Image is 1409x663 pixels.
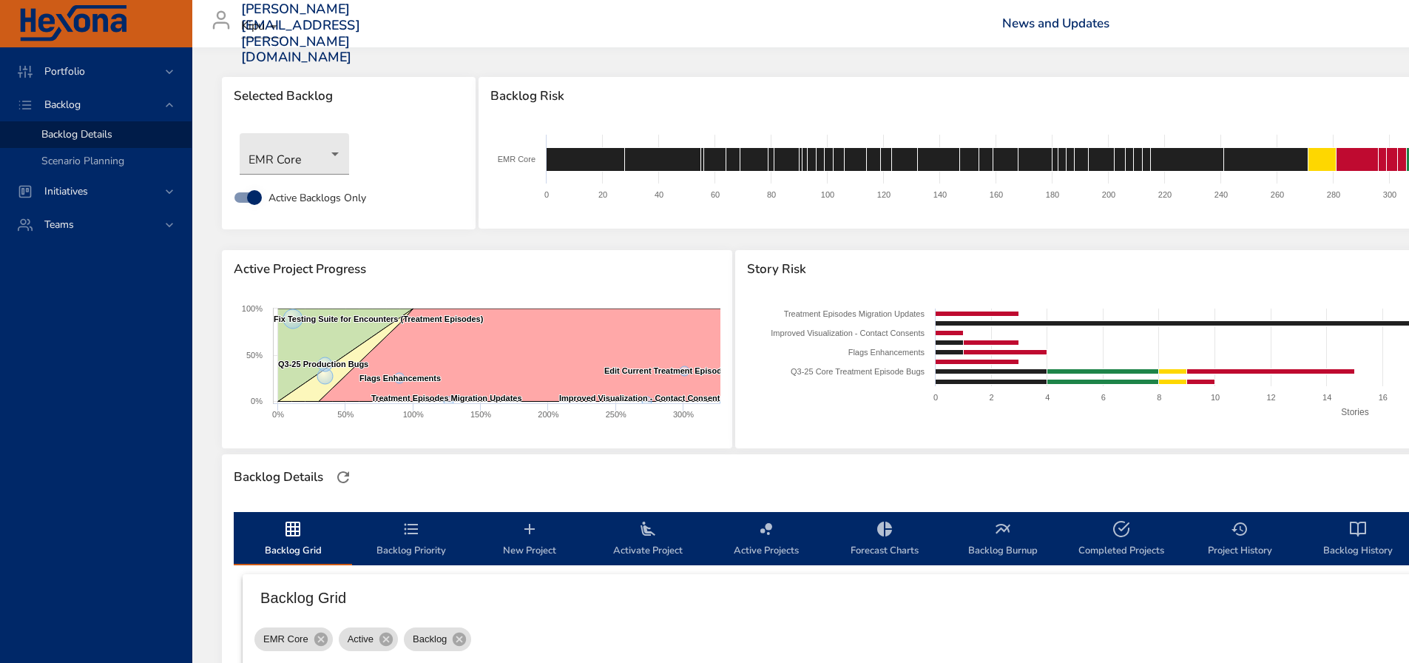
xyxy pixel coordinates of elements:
[783,309,925,318] text: Treatment Episodes Migration Updates
[848,348,925,357] text: Flags Enhancements
[1189,520,1290,559] span: Project History
[1045,393,1050,402] text: 4
[240,133,349,175] div: EMR Core
[33,218,86,232] span: Teams
[1271,190,1284,199] text: 260
[332,466,354,488] button: Refresh Page
[361,520,462,559] span: Backlog Priority
[268,190,366,206] span: Active Backlogs Only
[246,351,263,360] text: 50%
[1322,393,1331,402] text: 14
[18,5,129,42] img: Hexona
[1158,190,1172,199] text: 220
[337,410,354,419] text: 50%
[254,627,333,651] div: EMR Core
[470,410,491,419] text: 150%
[1214,190,1228,199] text: 240
[359,374,441,383] text: Flags Enhancements
[767,190,776,199] text: 80
[339,632,382,647] span: Active
[403,410,424,419] text: 100%
[1071,520,1172,559] span: Completed Projects
[1383,190,1396,199] text: 300
[1378,393,1387,402] text: 16
[33,98,92,112] span: Backlog
[404,627,471,651] div: Backlog
[234,89,464,104] span: Selected Backlog
[278,360,368,368] text: Q3-25 Production Bugs
[673,410,694,419] text: 300%
[989,393,993,402] text: 2
[771,329,925,337] text: Improved Visualization - Contact Consents
[234,262,720,277] span: Active Project Progress
[1102,190,1115,199] text: 200
[371,394,522,403] text: Treatment Episodes Migration Updates
[404,632,456,647] span: Backlog
[1157,393,1161,402] text: 8
[41,154,124,168] span: Scenario Planning
[498,155,535,164] text: EMR Core
[1327,190,1340,199] text: 280
[272,410,284,419] text: 0%
[241,1,360,65] h3: [PERSON_NAME][EMAIL_ADDRESS][PERSON_NAME][DOMAIN_NAME]
[274,314,484,323] text: Fix Testing Suite for Encounters (Treatment Episodes)
[711,190,720,199] text: 60
[479,520,580,559] span: New Project
[1308,520,1408,559] span: Backlog History
[953,520,1053,559] span: Backlog Burnup
[1266,393,1275,402] text: 12
[933,190,947,199] text: 140
[598,520,698,559] span: Activate Project
[242,304,263,313] text: 100%
[791,367,925,376] text: Q3-25 Core Treatment Episode Bugs
[229,465,328,489] div: Backlog Details
[655,190,663,199] text: 40
[254,632,317,647] span: EMR Core
[598,190,607,199] text: 20
[1046,190,1059,199] text: 180
[251,397,263,405] text: 0%
[33,184,100,198] span: Initiatives
[339,627,398,651] div: Active
[716,520,817,559] span: Active Projects
[1101,393,1106,402] text: 6
[821,190,834,199] text: 100
[243,520,343,559] span: Backlog Grid
[538,410,558,419] text: 200%
[990,190,1003,199] text: 160
[41,127,112,141] span: Backlog Details
[604,366,726,375] text: Edit Current Treatment Episode
[1211,393,1220,402] text: 10
[1002,15,1109,32] a: News and Updates
[241,15,283,38] div: Kipu
[933,393,938,402] text: 0
[559,394,725,403] text: Improved Visualization - Contact Consents
[834,520,935,559] span: Forecast Charts
[1341,407,1368,417] text: Stories
[877,190,891,199] text: 120
[606,410,626,419] text: 250%
[544,190,549,199] text: 0
[33,64,97,78] span: Portfolio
